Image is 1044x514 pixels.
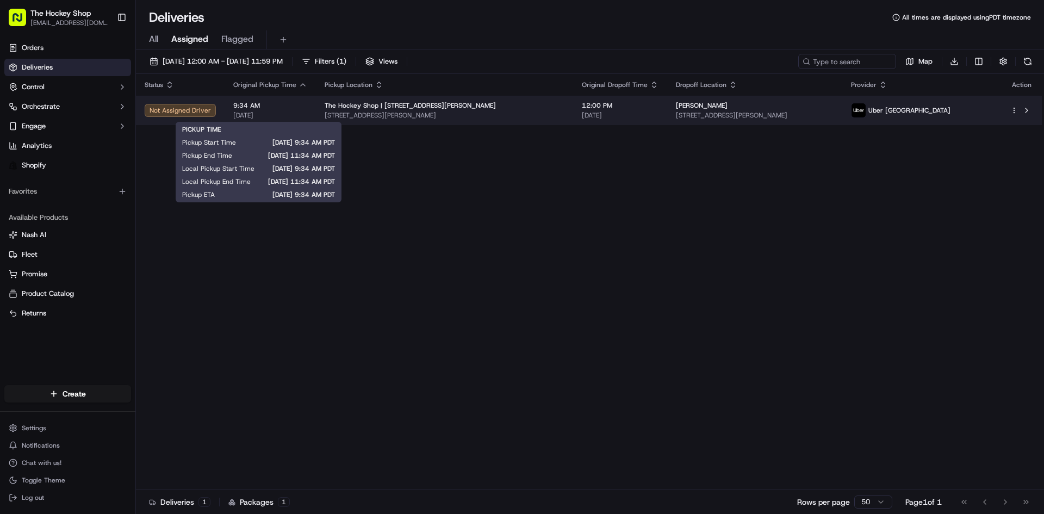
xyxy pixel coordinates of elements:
div: Available Products [4,209,131,226]
span: [STREET_ADDRESS][PERSON_NAME] [325,111,564,120]
p: Welcome 👋 [11,44,198,61]
span: Orders [22,43,43,53]
a: Promise [9,269,127,279]
button: Product Catalog [4,285,131,302]
a: Fleet [9,250,127,259]
a: Product Catalog [9,289,127,299]
span: Fleet [22,250,38,259]
span: [DATE] [582,111,658,120]
span: [DATE] 9:34 AM PDT [232,190,335,199]
button: Notifications [4,438,131,453]
span: [DATE] 9:34 AM PDT [253,138,335,147]
a: Shopify [4,157,131,174]
span: Promise [22,269,47,279]
span: [STREET_ADDRESS][PERSON_NAME] [676,111,834,120]
h1: Deliveries [149,9,204,26]
div: Page 1 of 1 [905,497,942,507]
button: Refresh [1020,54,1035,69]
a: Deliveries [4,59,131,76]
a: 📗Knowledge Base [7,153,88,173]
span: [DATE] 11:34 AM PDT [268,177,335,186]
button: Create [4,385,131,402]
div: We're available if you need us! [37,115,138,123]
span: Returns [22,308,46,318]
div: Packages [228,497,290,507]
span: [EMAIL_ADDRESS][DOMAIN_NAME] [30,18,108,27]
img: 1736555255976-a54dd68f-1ca7-489b-9aae-adbdc363a1c4 [11,104,30,123]
span: Map [918,57,933,66]
a: Returns [9,308,127,318]
button: Settings [4,420,131,436]
a: Powered byPylon [77,184,132,193]
button: Map [900,54,937,69]
span: ( 1 ) [337,57,346,66]
button: Control [4,78,131,96]
span: Pickup Start Time [182,138,236,147]
span: Log out [22,493,44,502]
input: Type to search [798,54,896,69]
div: Favorites [4,183,131,200]
span: Create [63,388,86,399]
span: All times are displayed using PDT timezone [902,13,1031,22]
button: Fleet [4,246,131,263]
span: Pylon [108,184,132,193]
button: The Hockey Shop[EMAIL_ADDRESS][DOMAIN_NAME] [4,4,113,30]
div: 📗 [11,159,20,168]
button: Returns [4,305,131,322]
button: Log out [4,490,131,505]
img: Shopify logo [9,161,17,170]
span: Nash AI [22,230,46,240]
button: Filters(1) [297,54,351,69]
button: Start new chat [185,107,198,120]
a: Nash AI [9,230,127,240]
span: Views [378,57,397,66]
div: 💻 [92,159,101,168]
a: Analytics [4,137,131,154]
span: Assigned [171,33,208,46]
button: Engage [4,117,131,135]
button: Views [361,54,402,69]
span: Control [22,82,45,92]
span: Orchestrate [22,102,60,112]
span: API Documentation [103,158,175,169]
span: Analytics [22,141,52,151]
span: Original Dropoff Time [582,80,648,89]
span: Local Pickup End Time [182,177,251,186]
div: 1 [278,497,290,507]
span: Provider [851,80,877,89]
span: All [149,33,158,46]
span: [DATE] 12:00 AM - [DATE] 11:59 PM [163,57,283,66]
span: Shopify [22,160,46,170]
span: Filters [315,57,346,66]
button: Promise [4,265,131,283]
button: [DATE] 12:00 AM - [DATE] 11:59 PM [145,54,288,69]
button: Chat with us! [4,455,131,470]
a: Orders [4,39,131,57]
span: Engage [22,121,46,131]
span: PICKUP TIME [182,125,221,134]
button: The Hockey Shop [30,8,91,18]
p: Rows per page [797,497,850,507]
div: 1 [198,497,210,507]
a: 💻API Documentation [88,153,179,173]
span: [PERSON_NAME] [676,101,728,110]
span: [DATE] [233,111,307,120]
span: Uber [GEOGRAPHIC_DATA] [868,106,950,115]
span: Local Pickup Start Time [182,164,254,173]
div: Deliveries [149,497,210,507]
span: Notifications [22,441,60,450]
span: Deliveries [22,63,53,72]
span: The Hockey Shop | [STREET_ADDRESS][PERSON_NAME] [325,101,496,110]
span: Toggle Theme [22,476,65,485]
button: Orchestrate [4,98,131,115]
span: Pickup Location [325,80,372,89]
span: Settings [22,424,46,432]
span: Status [145,80,163,89]
div: Start new chat [37,104,178,115]
span: Flagged [221,33,253,46]
input: Got a question? Start typing here... [28,70,196,82]
span: Original Pickup Time [233,80,296,89]
span: Chat with us! [22,459,61,467]
span: Pickup ETA [182,190,215,199]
